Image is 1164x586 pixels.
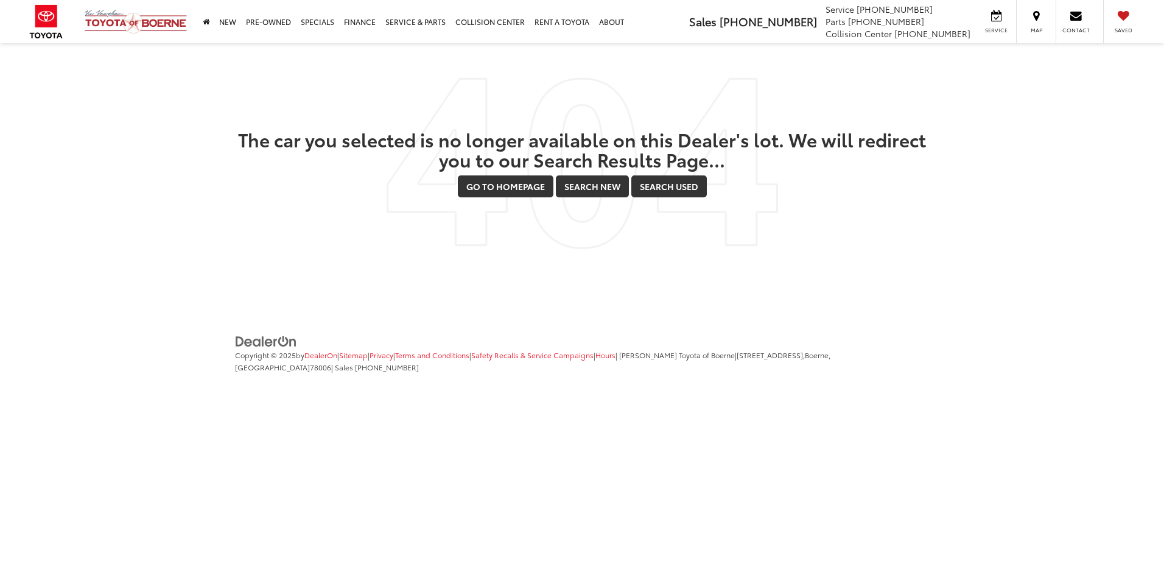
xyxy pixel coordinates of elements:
[615,350,735,360] span: | [PERSON_NAME] Toyota of Boerne
[370,350,393,360] a: Privacy
[594,350,615,360] span: |
[595,350,615,360] a: Hours
[1110,26,1137,34] span: Saved
[458,175,553,197] a: Go to Homepage
[469,350,594,360] span: |
[235,334,297,347] a: DealerOn
[310,362,331,372] span: 78006
[805,350,830,360] span: Boerne,
[337,350,368,360] span: |
[368,350,393,360] span: |
[304,350,337,360] a: DealerOn Home Page
[235,350,296,360] span: Copyright © 2025
[720,13,817,29] span: [PHONE_NUMBER]
[983,26,1010,34] span: Service
[857,3,933,15] span: [PHONE_NUMBER]
[339,350,368,360] a: Sitemap
[631,175,707,197] a: Search Used
[331,362,419,372] span: | Sales:
[296,350,337,360] span: by
[355,362,419,372] span: [PHONE_NUMBER]
[471,350,594,360] a: Safety Recalls & Service Campaigns, Opens in a new tab
[1023,26,1050,34] span: Map
[826,27,892,40] span: Collision Center
[894,27,970,40] span: [PHONE_NUMBER]
[395,350,469,360] a: Terms and Conditions
[826,15,846,27] span: Parts
[689,13,717,29] span: Sales
[235,335,297,348] img: DealerOn
[1062,26,1090,34] span: Contact
[235,362,310,372] span: [GEOGRAPHIC_DATA]
[737,350,805,360] span: [STREET_ADDRESS],
[235,129,929,169] h2: The car you selected is no longer available on this Dealer's lot. We will redirect you to our Sea...
[556,175,629,197] a: Search New
[84,9,188,34] img: Vic Vaughan Toyota of Boerne
[393,350,469,360] span: |
[826,3,854,15] span: Service
[848,15,924,27] span: [PHONE_NUMBER]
